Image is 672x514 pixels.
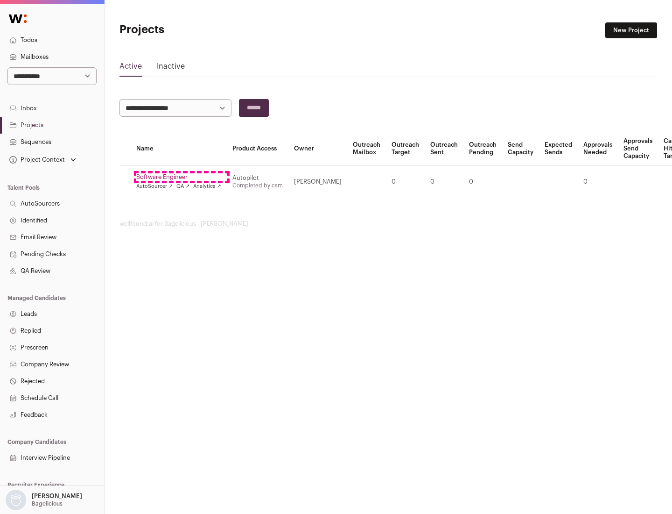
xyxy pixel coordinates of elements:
[32,500,63,507] p: Bagelicious
[425,132,463,166] th: Outreach Sent
[288,166,347,198] td: [PERSON_NAME]
[136,173,221,181] a: Software Engineer
[502,132,539,166] th: Send Capacity
[578,166,618,198] td: 0
[232,183,283,188] a: Completed by csm
[463,132,502,166] th: Outreach Pending
[136,183,173,190] a: AutoSourcer ↗
[157,61,185,76] a: Inactive
[463,166,502,198] td: 0
[131,132,227,166] th: Name
[386,132,425,166] th: Outreach Target
[539,132,578,166] th: Expected Sends
[4,490,84,510] button: Open dropdown
[605,22,657,38] a: New Project
[119,22,299,37] h1: Projects
[32,493,82,500] p: [PERSON_NAME]
[227,132,288,166] th: Product Access
[4,9,32,28] img: Wellfound
[6,490,26,510] img: nopic.png
[425,166,463,198] td: 0
[193,183,221,190] a: Analytics ↗
[578,132,618,166] th: Approvals Needed
[232,174,283,182] div: Autopilot
[176,183,189,190] a: QA ↗
[386,166,425,198] td: 0
[618,132,658,166] th: Approvals Send Capacity
[288,132,347,166] th: Owner
[7,153,78,166] button: Open dropdown
[119,220,657,228] footer: wellfound:ai for Bagelicious - [PERSON_NAME]
[347,132,386,166] th: Outreach Mailbox
[7,156,65,164] div: Project Context
[119,61,142,76] a: Active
